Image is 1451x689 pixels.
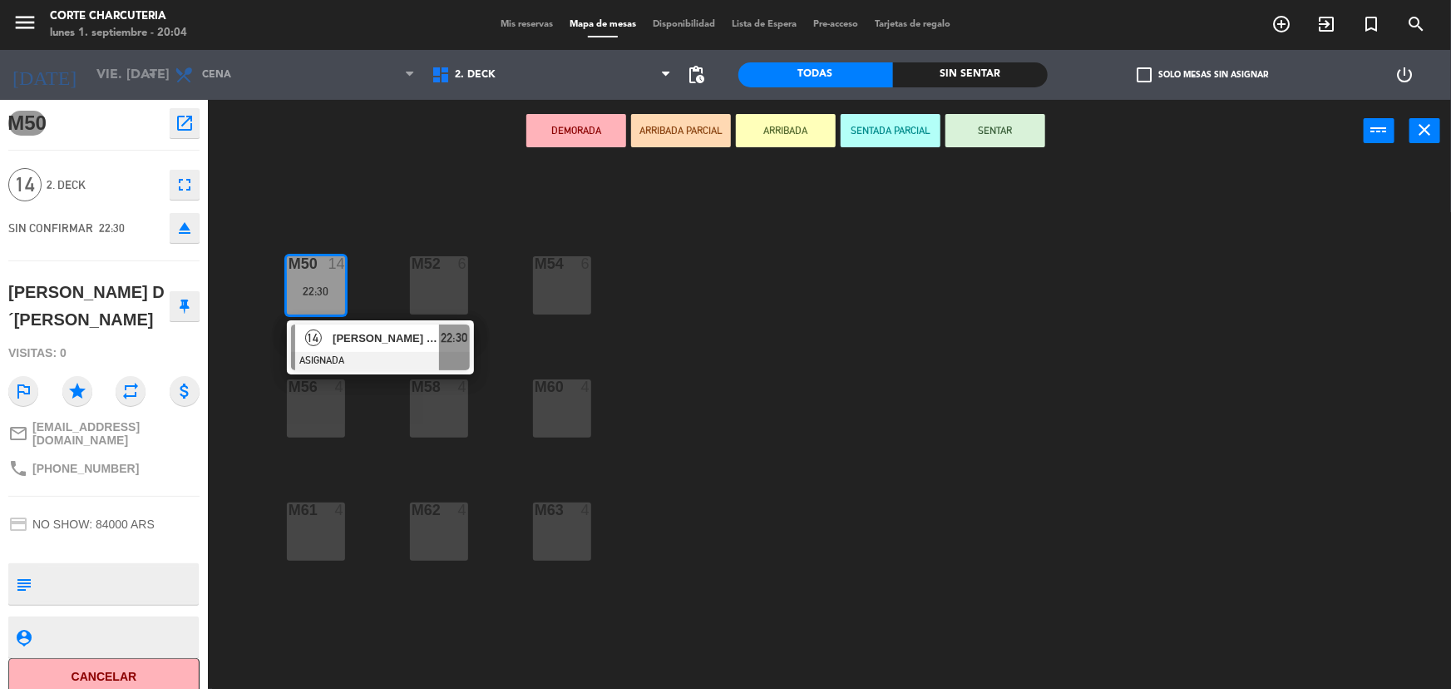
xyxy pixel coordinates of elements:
[8,420,200,447] a: mail_outline[EMAIL_ADDRESS][DOMAIN_NAME]
[14,575,32,593] i: subject
[1271,14,1291,34] i: add_circle_outline
[305,330,322,346] span: 14
[8,459,28,478] i: phone
[1364,118,1394,143] button: power_input
[8,514,28,534] i: credit_card
[1394,65,1414,85] i: power_settings_new
[8,339,200,368] div: Visitas: 0
[644,20,723,29] span: Disponibilidad
[12,10,37,41] button: menu
[170,170,200,200] button: fullscreen
[8,111,46,136] span: M50
[1415,120,1435,140] i: close
[535,379,535,394] div: M60
[581,256,591,271] div: 6
[50,8,187,25] div: Corte Charcuteria
[99,221,125,235] span: 22:30
[535,256,535,271] div: M54
[631,114,731,147] button: ARRIBADA PARCIAL
[50,25,187,42] div: lunes 1. septiembre - 20:04
[581,379,591,394] div: 4
[736,114,836,147] button: ARRIBADA
[335,503,345,518] div: 4
[8,168,42,201] span: 14
[47,176,161,195] span: 2. DECK
[8,279,170,333] div: [PERSON_NAME] D´[PERSON_NAME]
[328,256,345,271] div: 14
[841,114,940,147] button: SENTADA PARCIAL
[8,221,93,235] span: SIN CONFIRMAR
[170,108,200,138] button: open_in_new
[142,65,162,85] i: arrow_drop_down
[1138,67,1152,82] span: check_box_outline_blank
[32,518,155,531] span: NO SHOW: 84000 ARS
[458,503,468,518] div: 4
[526,114,626,147] button: DEMORADA
[738,62,893,87] div: Todas
[561,20,644,29] span: Mapa de mesas
[1409,118,1440,143] button: close
[32,420,200,447] span: [EMAIL_ADDRESS][DOMAIN_NAME]
[412,256,412,271] div: M52
[116,376,146,406] i: repeat
[170,213,200,243] button: eject
[287,285,345,297] div: 22:30
[687,65,707,85] span: pending_actions
[866,20,959,29] span: Tarjetas de regalo
[335,379,345,394] div: 4
[1138,67,1269,82] label: Solo mesas sin asignar
[458,379,468,394] div: 4
[202,69,231,81] span: Cena
[175,113,195,133] i: open_in_new
[8,376,38,406] i: outlined_flag
[1406,14,1426,34] i: search
[1370,120,1389,140] i: power_input
[1316,14,1336,34] i: exit_to_app
[455,69,496,81] span: 2. DECK
[333,330,439,347] span: [PERSON_NAME] D´[PERSON_NAME]
[458,256,468,271] div: 6
[62,376,92,406] i: star
[412,503,412,518] div: M62
[8,424,28,444] i: mail_outline
[12,10,37,35] i: menu
[14,628,32,647] i: person_pin
[535,503,535,518] div: M63
[32,462,139,475] span: [PHONE_NUMBER]
[723,20,805,29] span: Lista de Espera
[893,62,1048,87] div: Sin sentar
[170,376,200,406] i: attach_money
[492,20,561,29] span: Mis reservas
[175,175,195,195] i: fullscreen
[175,218,195,238] i: eject
[441,328,467,348] span: 22:30
[412,379,412,394] div: M58
[581,503,591,518] div: 4
[805,20,866,29] span: Pre-acceso
[1361,14,1381,34] i: turned_in_not
[945,114,1045,147] button: SENTAR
